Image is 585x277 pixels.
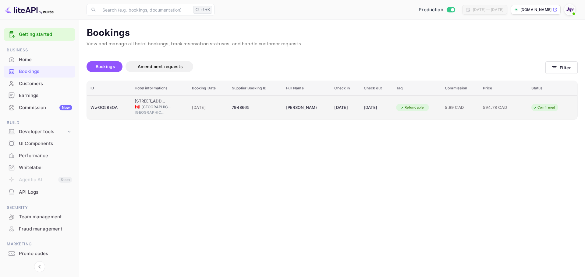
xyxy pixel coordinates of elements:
span: Canada [135,105,140,109]
div: Performance [4,150,75,162]
div: Getting started [4,28,75,41]
span: 5.89 CAD [445,104,476,111]
div: Promo codes [4,248,75,260]
div: Bookings [19,68,72,75]
a: Bookings [4,66,75,77]
a: Promo codes [4,248,75,259]
div: 7948665 [232,103,278,113]
a: Whitelabel [4,162,75,173]
div: UI Components [4,138,75,150]
th: Full Name [282,81,331,96]
div: Performance [19,152,72,159]
div: Confirmed [529,104,559,111]
div: Team management [19,213,72,220]
div: account-settings tabs [87,61,545,72]
div: Fraud management [19,226,72,233]
div: [DATE] [334,103,356,113]
input: Search (e.g. bookings, documentation) [99,4,191,16]
img: LiteAPI logo [5,5,54,15]
th: Hotel informations [131,81,188,96]
span: [GEOGRAPHIC_DATA] [141,104,172,110]
span: Production [419,6,443,13]
a: Customers [4,78,75,89]
span: [GEOGRAPHIC_DATA] [135,110,165,115]
div: Commission [19,104,72,111]
div: Customers [19,80,72,87]
div: Home [4,54,75,66]
div: [DATE] [364,103,389,113]
div: Earnings [19,92,72,99]
span: Security [4,204,75,211]
span: [DATE] [192,104,225,111]
div: Switch to Sandbox mode [416,6,457,13]
div: CommissionNew [4,102,75,114]
th: Check in [331,81,360,96]
p: [DOMAIN_NAME] [520,7,551,12]
a: Home [4,54,75,65]
div: Whitelabel [4,162,75,174]
span: Bookings [96,64,115,69]
div: Customers [4,78,75,90]
div: Earnings [4,90,75,102]
div: WwGQ58EOA [90,103,127,113]
div: UI Components [19,140,72,147]
div: Refundable [396,104,428,111]
a: Fraud management [4,223,75,234]
th: Booking Date [188,81,228,96]
div: API Logs [4,186,75,198]
div: Whitelabel [19,164,72,171]
span: Marketing [4,241,75,248]
th: Supplier Booking ID [228,81,282,96]
th: Tag [392,81,441,96]
div: Developer tools [19,128,66,135]
div: Bookings [4,66,75,78]
th: Status [528,81,577,96]
th: Price [479,81,528,96]
table: booking table [87,81,577,119]
a: Performance [4,150,75,161]
th: Check out [360,81,393,96]
span: 594.78 CAD [483,104,513,111]
th: Commission [441,81,479,96]
div: Ctrl+K [193,6,212,14]
span: Business [4,47,75,54]
div: 48 King West [135,98,165,104]
button: Collapse navigation [34,261,45,272]
p: View and manage all hotel bookings, track reservation statuses, and handle customer requests. [87,40,578,48]
div: Anne Otonicar [286,103,317,113]
span: Build [4,119,75,126]
p: Bookings [87,27,578,39]
div: New [59,105,72,110]
div: Developer tools [4,126,75,137]
div: API Logs [19,189,72,196]
div: Home [19,56,72,63]
a: CommissionNew [4,102,75,113]
span: Amendment requests [138,64,183,69]
a: Getting started [19,31,72,38]
div: [DATE] — [DATE] [473,7,503,12]
a: Earnings [4,90,75,101]
img: With Joy [565,5,575,15]
div: Promo codes [19,250,72,257]
a: UI Components [4,138,75,149]
a: API Logs [4,186,75,198]
button: Filter [545,61,578,74]
a: Team management [4,211,75,222]
th: ID [87,81,131,96]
